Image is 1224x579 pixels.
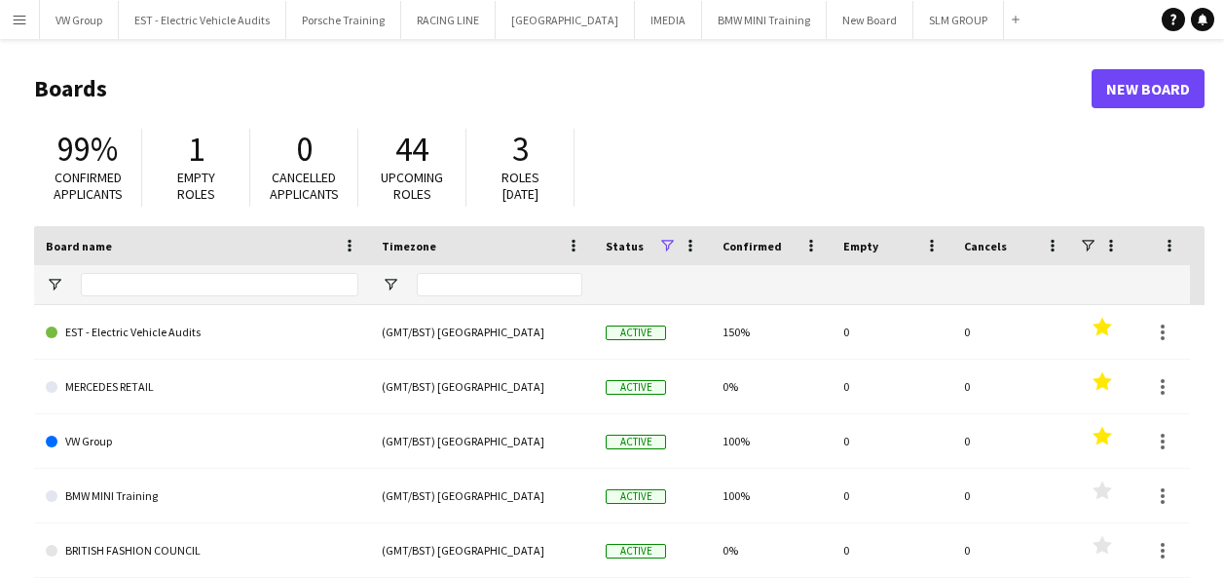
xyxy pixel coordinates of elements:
button: EST - Electric Vehicle Audits [119,1,286,39]
button: BMW MINI Training [702,1,827,39]
a: MERCEDES RETAIL [46,360,358,414]
div: 0 [952,360,1073,413]
a: New Board [1092,69,1205,108]
button: RACING LINE [401,1,496,39]
a: EST - Electric Vehicle Audits [46,305,358,360]
span: Status [606,239,644,253]
input: Timezone Filter Input [417,273,582,296]
span: Board name [46,239,112,253]
span: Confirmed applicants [54,169,123,203]
div: 0 [952,305,1073,359]
div: (GMT/BST) [GEOGRAPHIC_DATA] [370,469,594,522]
div: 0 [832,305,952,359]
span: Empty [843,239,878,253]
a: BRITISH FASHION COUNCIL [46,523,358,578]
div: 0 [832,469,952,522]
span: Upcoming roles [381,169,443,203]
button: Porsche Training [286,1,401,39]
a: VW Group [46,414,358,469]
div: 100% [711,469,832,522]
div: 0% [711,360,832,413]
span: 44 [395,128,428,171]
div: (GMT/BST) [GEOGRAPHIC_DATA] [370,305,594,359]
div: 150% [711,305,832,359]
span: 3 [512,128,529,171]
button: Open Filter Menu [46,276,63,293]
span: Roles [DATE] [501,169,539,203]
span: 99% [57,128,118,171]
span: Cancelled applicants [270,169,339,203]
h1: Boards [34,74,1092,103]
button: [GEOGRAPHIC_DATA] [496,1,635,39]
button: SLM GROUP [913,1,1004,39]
button: VW Group [40,1,119,39]
span: Active [606,380,666,395]
div: (GMT/BST) [GEOGRAPHIC_DATA] [370,523,594,577]
div: 0% [711,523,832,577]
div: (GMT/BST) [GEOGRAPHIC_DATA] [370,414,594,468]
div: 0 [952,414,1073,468]
div: 0 [832,523,952,577]
span: 0 [296,128,313,171]
span: Timezone [382,239,436,253]
span: Confirmed [723,239,782,253]
span: Active [606,544,666,559]
div: 0 [952,523,1073,577]
div: 100% [711,414,832,468]
span: Active [606,435,666,449]
button: IMEDIA [635,1,702,39]
span: Active [606,326,666,340]
div: 0 [952,469,1073,522]
span: 1 [188,128,204,171]
a: BMW MINI Training [46,469,358,523]
div: 0 [832,360,952,413]
input: Board name Filter Input [81,273,358,296]
button: Open Filter Menu [382,276,399,293]
button: New Board [827,1,913,39]
span: Cancels [964,239,1007,253]
div: 0 [832,414,952,468]
span: Active [606,489,666,504]
span: Empty roles [177,169,215,203]
div: (GMT/BST) [GEOGRAPHIC_DATA] [370,360,594,413]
